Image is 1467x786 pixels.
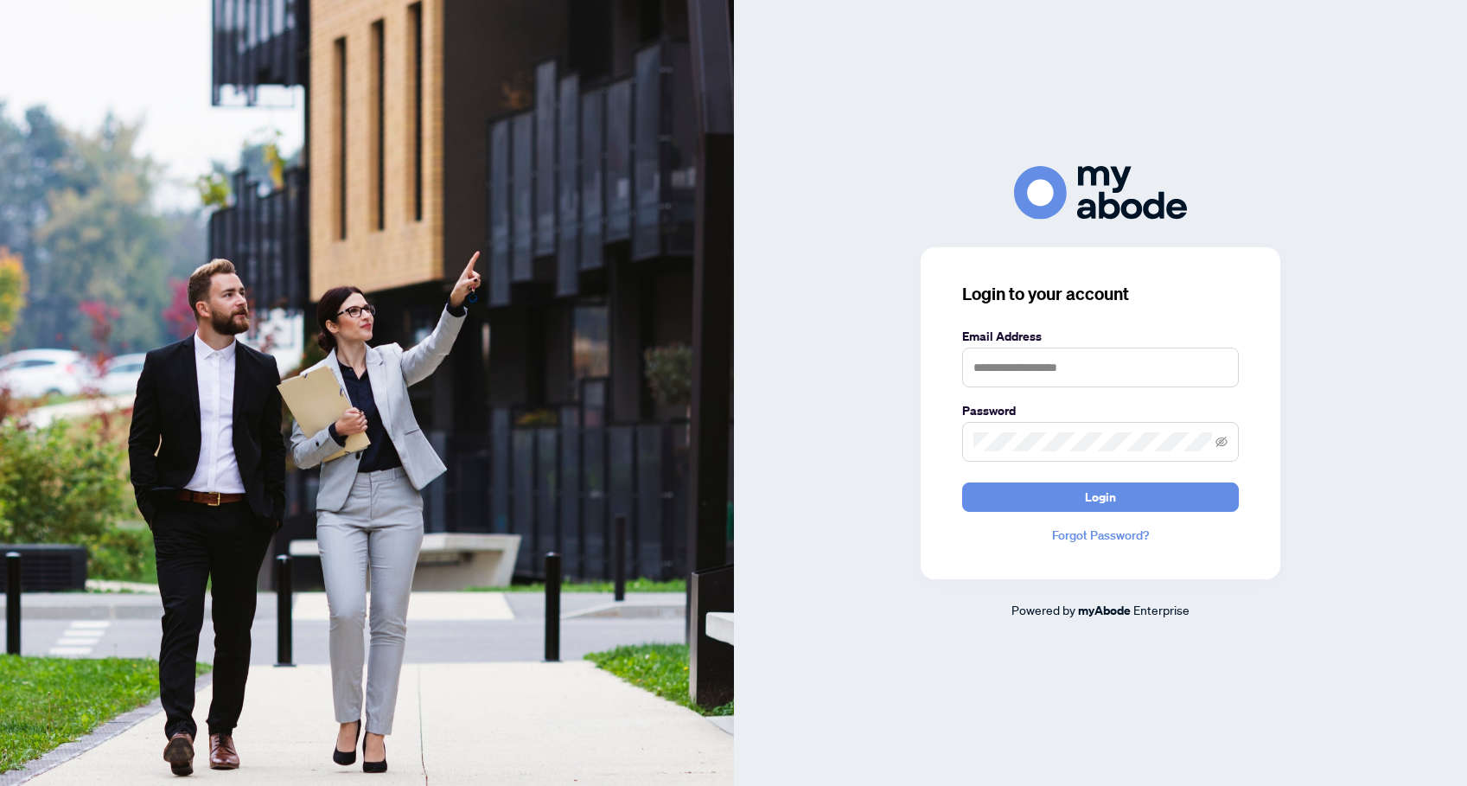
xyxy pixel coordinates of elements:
[962,482,1239,512] button: Login
[1078,601,1131,620] a: myAbode
[1215,436,1228,448] span: eye-invisible
[1085,483,1116,511] span: Login
[962,282,1239,306] h3: Login to your account
[962,327,1239,346] label: Email Address
[962,401,1239,420] label: Password
[962,526,1239,545] a: Forgot Password?
[1011,602,1075,617] span: Powered by
[1014,166,1187,219] img: ma-logo
[1133,602,1190,617] span: Enterprise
